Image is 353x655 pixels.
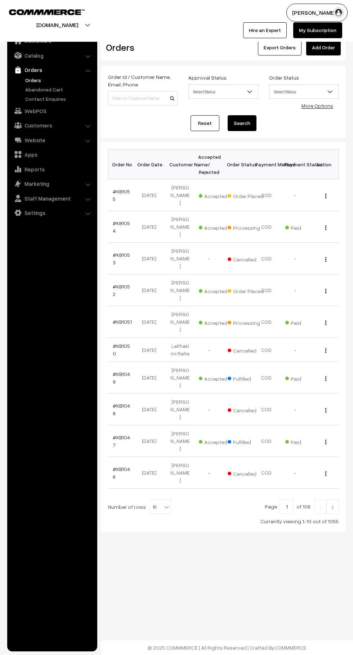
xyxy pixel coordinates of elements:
[189,85,258,98] span: Select Status
[252,362,281,394] td: COD
[228,115,256,131] button: Search
[195,243,223,274] td: -
[325,471,326,476] img: Menu
[228,286,264,295] span: Order Placed
[281,243,310,274] td: -
[166,274,195,306] td: [PERSON_NAME]
[265,503,277,510] span: Page
[195,149,223,179] th: Accepted / Rejected
[166,425,195,457] td: [PERSON_NAME]
[113,403,130,416] a: #KB1048
[137,457,166,489] td: [DATE]
[188,84,258,99] span: Select Status
[108,149,137,179] th: Order No
[113,343,130,356] a: #KB1050
[269,84,339,99] span: Select Status
[137,338,166,362] td: [DATE]
[113,220,130,234] a: #KB1054
[258,40,301,55] button: Export Orders
[252,274,281,306] td: COD
[195,338,223,362] td: -
[281,394,310,425] td: -
[228,468,264,477] span: Cancelled
[137,149,166,179] th: Order Date
[228,190,264,200] span: Order Placed
[252,211,281,243] td: COD
[9,119,95,132] a: Customers
[137,306,166,338] td: [DATE]
[23,76,95,84] a: Orders
[199,286,235,295] span: Accepted
[9,177,95,190] a: Marketing
[281,274,310,306] td: -
[223,149,252,179] th: Order Status
[9,148,95,161] a: Apps
[281,149,310,179] th: Payment Status
[269,85,338,98] span: Select Status
[101,640,353,655] footer: © 2025 COMMMERCE | All Rights Reserved | Crafted By
[243,22,287,38] a: Hire an Expert
[113,319,132,325] a: #KB1051
[252,394,281,425] td: COD
[166,394,195,425] td: [PERSON_NAME]
[9,104,95,117] a: WebPOS
[228,373,264,382] span: Fulfilled
[199,222,235,232] span: Accepted
[269,74,299,81] label: Order Status
[9,134,95,147] a: Website
[306,40,341,55] a: Add Order
[166,211,195,243] td: [PERSON_NAME]
[333,7,344,18] img: user
[11,16,103,34] button: [DOMAIN_NAME]
[252,425,281,457] td: COD
[199,373,235,382] span: Accepted
[252,338,281,362] td: COD
[301,103,333,109] a: More Options
[252,457,281,489] td: COD
[228,254,264,263] span: Cancelled
[113,252,130,265] a: #KB1053
[252,306,281,338] td: COD
[166,243,195,274] td: [PERSON_NAME]
[113,283,130,297] a: #KB1052
[108,91,178,106] input: Order Id / Customer Name / Customer Email / Customer Phone
[329,505,336,510] img: Right
[137,362,166,394] td: [DATE]
[195,457,223,489] td: -
[228,222,264,232] span: Processing
[188,74,227,81] label: Approval Status
[325,348,326,353] img: Menu
[325,320,326,325] img: Menu
[108,517,339,525] div: Currently viewing 1-10 out of 1055
[166,457,195,489] td: [PERSON_NAME]
[9,163,95,176] a: Reports
[252,243,281,274] td: COD
[325,440,326,444] img: Menu
[113,188,130,202] a: #KB1055
[285,436,321,446] span: Paid
[166,149,195,179] th: Customer Name
[325,408,326,413] img: Menu
[137,425,166,457] td: [DATE]
[195,394,223,425] td: -
[9,9,85,15] img: COMMMERCE
[9,192,95,205] a: Staff Management
[281,457,310,489] td: -
[137,211,166,243] td: [DATE]
[285,222,321,232] span: Paid
[108,503,146,511] span: Number of rows
[296,503,310,510] span: of 106
[166,306,195,338] td: [PERSON_NAME]
[199,317,235,327] span: Accepted
[9,206,95,219] a: Settings
[108,73,178,88] label: Order Id / Customer Name, Email, Phone
[166,179,195,211] td: [PERSON_NAME]
[137,179,166,211] td: [DATE]
[9,49,95,62] a: Catalog
[252,179,281,211] td: COD
[113,371,130,385] a: #KB1049
[285,317,321,327] span: Paid
[325,289,326,293] img: Menu
[191,115,219,131] a: Reset
[166,338,195,362] td: Lalthakimi Ralte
